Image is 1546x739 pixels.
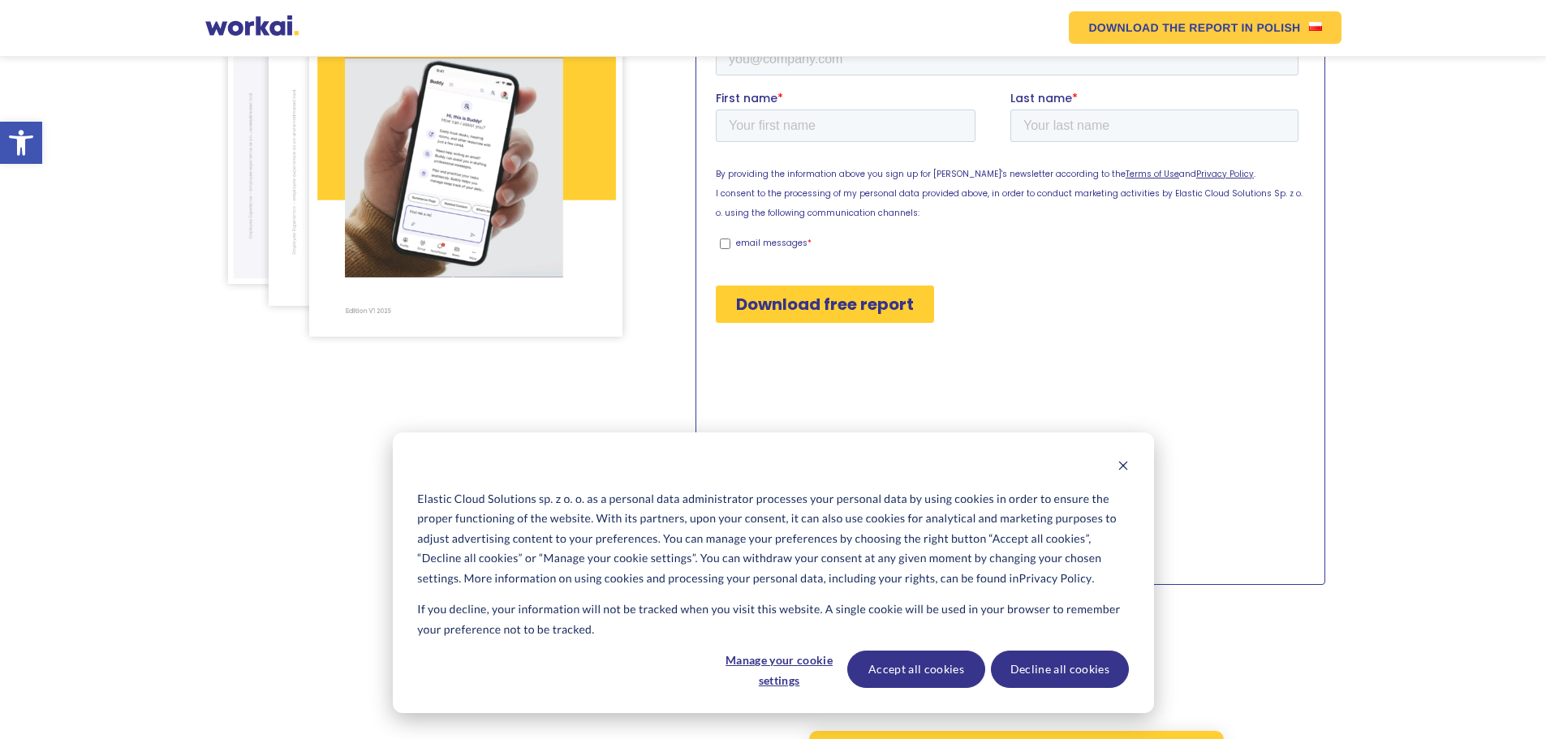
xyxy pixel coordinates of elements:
[716,24,1305,578] iframe: Form 0
[717,651,842,688] button: Manage your cookie settings
[847,651,985,688] button: Accept all cookies
[1019,569,1092,589] a: Privacy Policy
[393,432,1154,713] div: Cookie banner
[1309,22,1322,31] img: Polish flag
[1118,458,1129,478] button: Dismiss cookie banner
[1069,11,1341,44] a: DOWNLOAD THE REPORTIN POLISHPolish flag
[417,489,1128,589] p: Elastic Cloud Solutions sp. z o. o. as a personal data administrator processes your personal data...
[1088,22,1238,33] em: DOWNLOAD THE REPORT
[991,651,1129,688] button: Decline all cookies
[417,599,1128,639] p: If you decline, your information will not be tracked when you visit this website. A single cookie...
